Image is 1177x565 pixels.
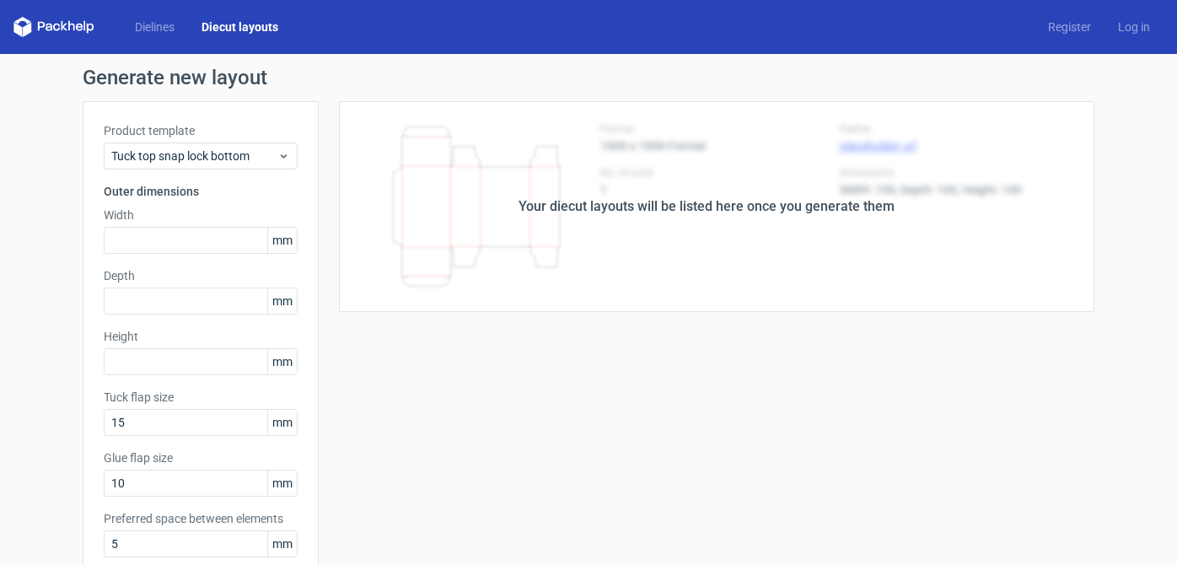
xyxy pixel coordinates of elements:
a: Diecut layouts [188,19,292,35]
span: mm [267,471,297,496]
span: mm [267,349,297,374]
label: Glue flap size [104,449,298,466]
span: mm [267,410,297,435]
a: Dielines [121,19,188,35]
div: Your diecut layouts will be listed here once you generate them [519,196,895,217]
label: Depth [104,267,298,284]
h3: Outer dimensions [104,183,298,200]
span: mm [267,228,297,253]
span: mm [267,531,297,557]
label: Product template [104,122,298,139]
span: mm [267,288,297,314]
label: Width [104,207,298,223]
h1: Generate new layout [83,67,1094,88]
label: Tuck flap size [104,389,298,406]
a: Log in [1104,19,1164,35]
span: Tuck top snap lock bottom [111,148,277,164]
a: Register [1035,19,1104,35]
label: Height [104,328,298,345]
label: Preferred space between elements [104,510,298,527]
